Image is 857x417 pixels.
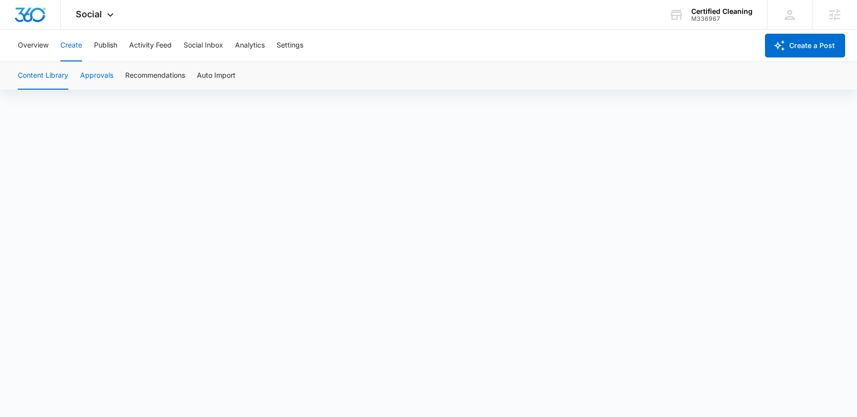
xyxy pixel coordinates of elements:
[691,7,753,15] div: account name
[129,30,172,61] button: Activity Feed
[235,30,265,61] button: Analytics
[691,15,753,22] div: account id
[18,30,48,61] button: Overview
[18,62,68,90] button: Content Library
[765,34,845,57] button: Create a Post
[184,30,223,61] button: Social Inbox
[125,62,185,90] button: Recommendations
[197,62,236,90] button: Auto Import
[76,9,102,19] span: Social
[80,62,113,90] button: Approvals
[277,30,303,61] button: Settings
[94,30,117,61] button: Publish
[60,30,82,61] button: Create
